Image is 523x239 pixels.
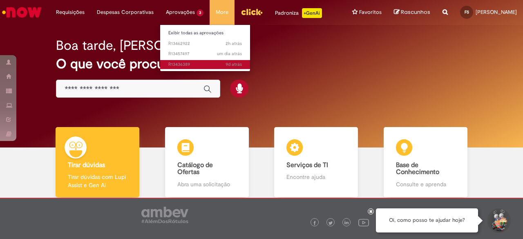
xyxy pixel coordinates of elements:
span: [PERSON_NAME] [476,9,517,16]
span: FS [465,9,469,15]
img: logo_footer_twitter.png [329,221,333,225]
span: R13462922 [168,40,242,47]
time: 29/08/2025 15:12:24 [226,40,242,47]
div: Oi, como posso te ajudar hoje? [376,208,478,232]
button: Iniciar Conversa de Suporte [486,208,511,233]
h2: Boa tarde, [PERSON_NAME] [56,38,221,53]
span: R13436389 [168,61,242,68]
span: Despesas Corporativas [97,8,154,16]
p: +GenAi [302,8,322,18]
span: Requisições [56,8,85,16]
img: ServiceNow [1,4,43,20]
time: 21/08/2025 13:50:41 [226,61,242,67]
div: Padroniza [275,8,322,18]
b: Serviços de TI [286,161,328,169]
span: More [216,8,228,16]
span: um dia atrás [217,51,242,57]
b: Catálogo de Ofertas [177,161,213,176]
time: 28/08/2025 12:09:58 [217,51,242,57]
b: Base de Conhecimento [396,161,439,176]
img: logo_footer_linkedin.png [344,221,349,226]
span: 9d atrás [226,61,242,67]
a: Base de Conhecimento Consulte e aprenda [371,127,481,198]
img: logo_footer_facebook.png [313,221,317,225]
p: Abra uma solicitação [177,180,237,188]
span: Favoritos [359,8,382,16]
a: Tirar dúvidas Tirar dúvidas com Lupi Assist e Gen Ai [43,127,152,198]
h2: O que você procura hoje? [56,57,467,71]
a: Catálogo de Ofertas Abra uma solicitação [152,127,262,198]
a: Aberto R13462922 : [160,39,250,48]
img: logo_footer_ambev_rotulo_gray.png [141,207,188,223]
span: R13457497 [168,51,242,57]
p: Tirar dúvidas com Lupi Assist e Gen Ai [68,173,127,189]
p: Consulte e aprenda [396,180,455,188]
a: Serviços de TI Encontre ajuda [261,127,371,198]
b: Tirar dúvidas [68,161,105,169]
span: 2h atrás [226,40,242,47]
p: Encontre ajuda [286,173,346,181]
a: Aberto R13436389 : [160,60,250,69]
span: 3 [197,9,203,16]
img: click_logo_yellow_360x200.png [241,6,263,18]
ul: Aprovações [160,25,250,71]
a: Rascunhos [394,9,430,16]
a: Exibir todas as aprovações [160,29,250,38]
a: Aberto R13457497 : [160,49,250,58]
img: logo_footer_youtube.png [358,217,369,228]
span: Rascunhos [401,8,430,16]
span: Aprovações [166,8,195,16]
